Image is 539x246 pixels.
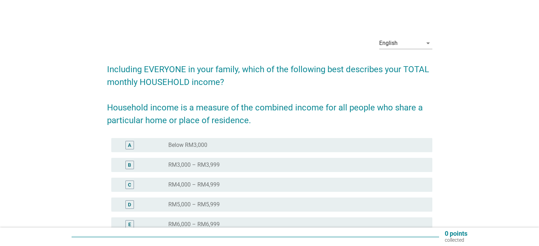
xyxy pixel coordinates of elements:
[128,201,131,208] div: D
[168,201,220,208] label: RM5,000 – RM5,999
[128,161,131,169] div: B
[445,230,467,237] p: 0 points
[168,142,207,149] label: Below RM3,000
[128,181,131,189] div: C
[168,181,220,188] label: RM4,000 – RM4,999
[168,221,220,228] label: RM6,000 – RM6,999
[424,39,432,47] i: arrow_drop_down
[168,161,220,168] label: RM3,000 – RM3,999
[128,142,131,149] div: A
[379,40,398,46] div: English
[128,221,131,228] div: E
[107,56,432,127] h2: Including EVERYONE in your family, which of the following best describes your TOTAL monthly HOUSE...
[445,237,467,243] p: collected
